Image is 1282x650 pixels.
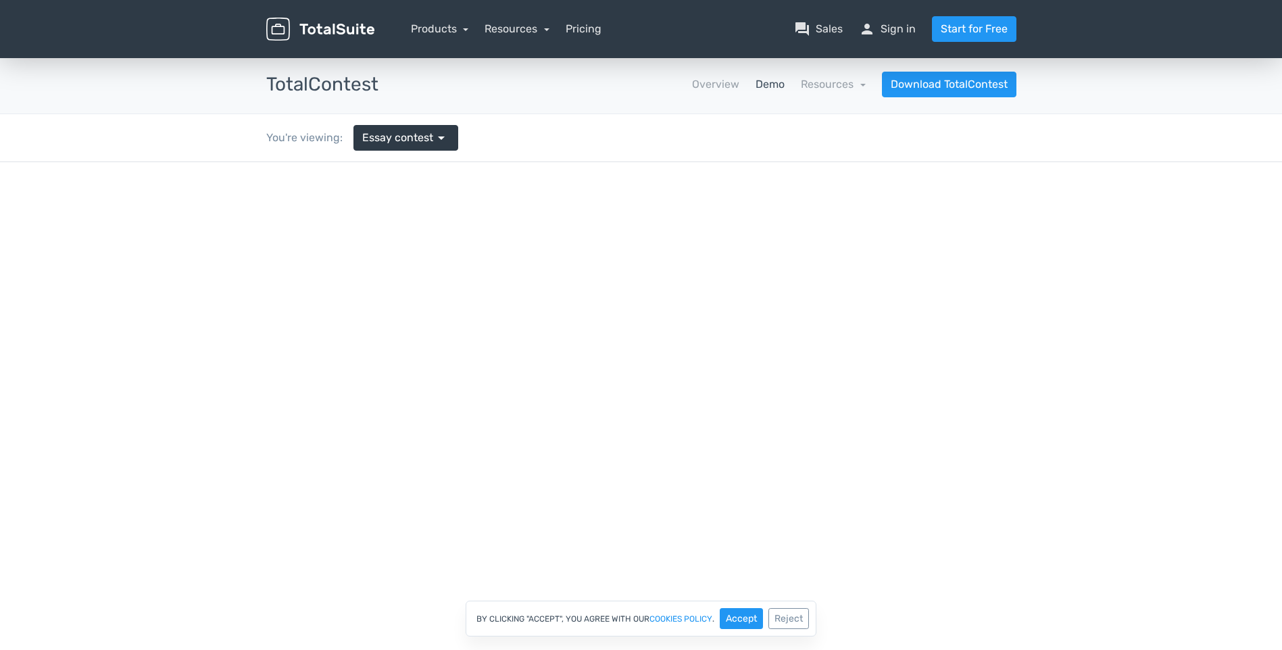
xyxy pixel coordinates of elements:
a: personSign in [859,21,916,37]
a: Resources [485,22,549,35]
a: Download TotalContest [882,72,1016,97]
a: Products [411,22,469,35]
h3: TotalContest [266,74,378,95]
a: question_answerSales [794,21,843,37]
a: Resources [801,78,866,91]
a: Essay contest arrow_drop_down [353,125,458,151]
div: You're viewing: [266,130,353,146]
a: cookies policy [649,615,712,623]
a: Start for Free [932,16,1016,42]
button: Reject [768,608,809,629]
img: TotalSuite for WordPress [266,18,374,41]
button: Accept [720,608,763,629]
span: arrow_drop_down [433,130,449,146]
span: person [859,21,875,37]
a: Pricing [566,21,601,37]
a: Demo [756,76,785,93]
span: Essay contest [362,130,433,146]
a: Overview [692,76,739,93]
span: question_answer [794,21,810,37]
div: By clicking "Accept", you agree with our . [466,601,816,636]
